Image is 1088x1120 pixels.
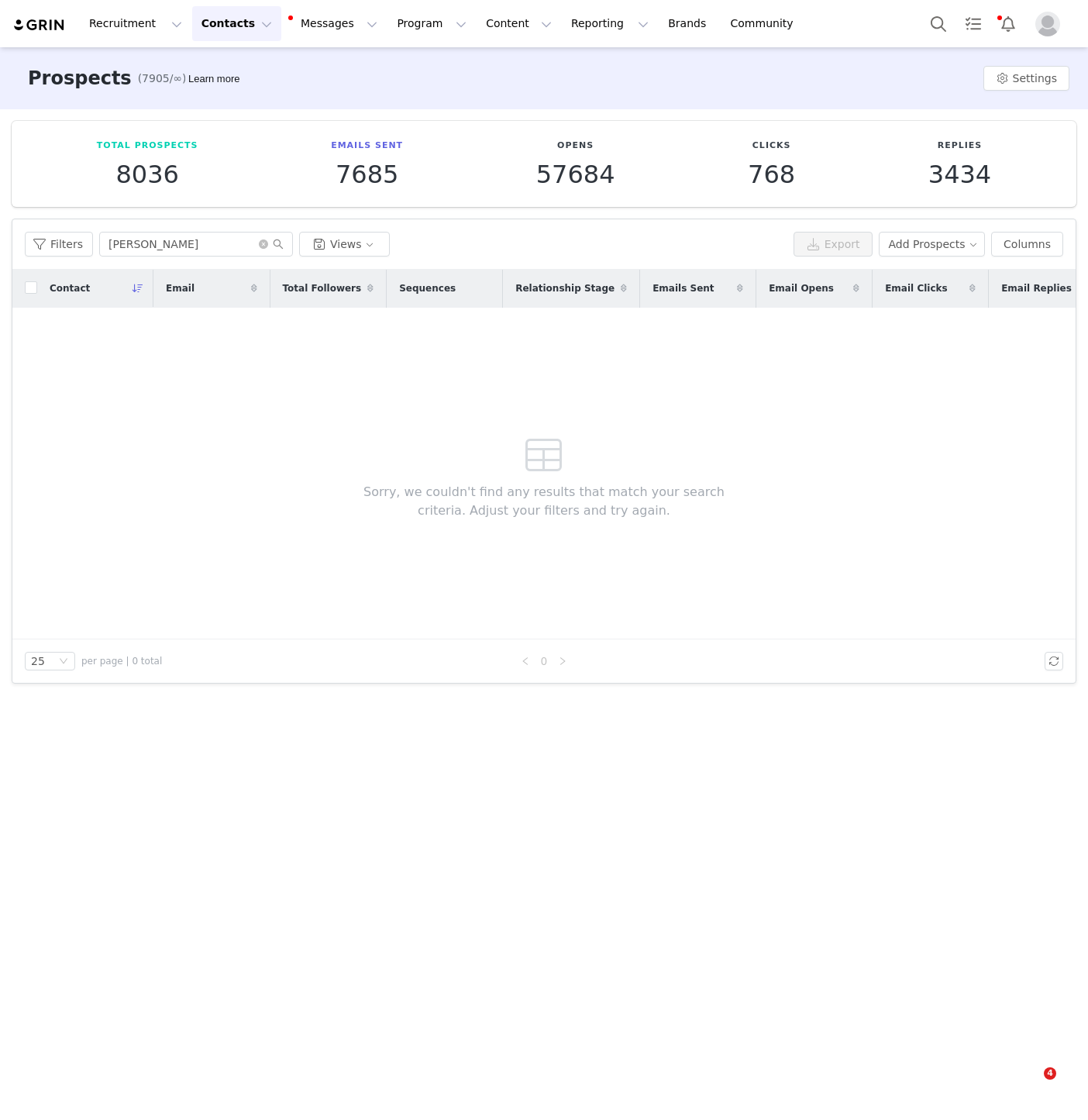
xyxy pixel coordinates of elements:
a: Brands [659,6,720,41]
span: Email Replies [1001,281,1072,295]
span: 4 [1044,1067,1056,1080]
span: Sorry, we couldn't find any results that match your search criteria. Adjust your filters and try ... [340,483,749,520]
button: Notifications [991,6,1025,41]
p: Opens [536,140,615,153]
button: Recruitment [80,6,191,41]
i: icon: down [59,656,68,667]
button: Messages [282,6,387,41]
button: Reporting [562,6,658,41]
button: Settings [983,66,1069,91]
a: Community [721,6,810,41]
a: 0 [535,653,553,670]
span: Sequences [399,281,456,295]
p: Emails Sent [331,140,403,153]
button: Views [299,232,390,257]
button: Profile [1026,12,1076,36]
p: 3434 [928,160,991,188]
li: Previous Page [516,652,535,670]
p: 57684 [536,160,615,188]
button: Export [794,232,873,257]
iframe: Intercom live chat [1012,1067,1049,1104]
span: Emails Sent [652,281,714,295]
span: (7905/∞) [138,71,187,87]
i: icon: left [521,656,530,666]
span: Relationship Stage [515,281,615,295]
button: Add Prospects [879,232,986,257]
a: Tasks [956,6,990,41]
img: placeholder-profile.jpg [1035,12,1060,36]
li: 0 [535,652,553,670]
img: grin logo [12,18,67,33]
button: Contacts [192,6,281,41]
i: icon: close-circle [259,240,268,249]
button: Content [477,6,561,41]
p: Clicks [748,140,795,153]
button: Columns [991,232,1063,257]
input: Search... [99,232,293,257]
button: Filters [25,232,93,257]
button: Search [921,6,955,41]
i: icon: right [558,656,567,666]
span: Email Opens [769,281,834,295]
p: 768 [748,160,795,188]
i: icon: search [273,239,284,250]
h3: Prospects [28,64,132,92]
p: Total Prospects [97,140,198,153]
p: 8036 [97,160,198,188]
p: Replies [928,140,991,153]
p: 7685 [331,160,403,188]
span: Email Clicks [885,281,947,295]
span: Contact [50,281,90,295]
span: Email [166,281,195,295]
li: Next Page [553,652,572,670]
span: Total Followers [283,281,362,295]
button: Program [387,6,476,41]
span: per page | 0 total [81,654,162,668]
div: Tooltip anchor [185,71,243,87]
div: 25 [31,653,45,670]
